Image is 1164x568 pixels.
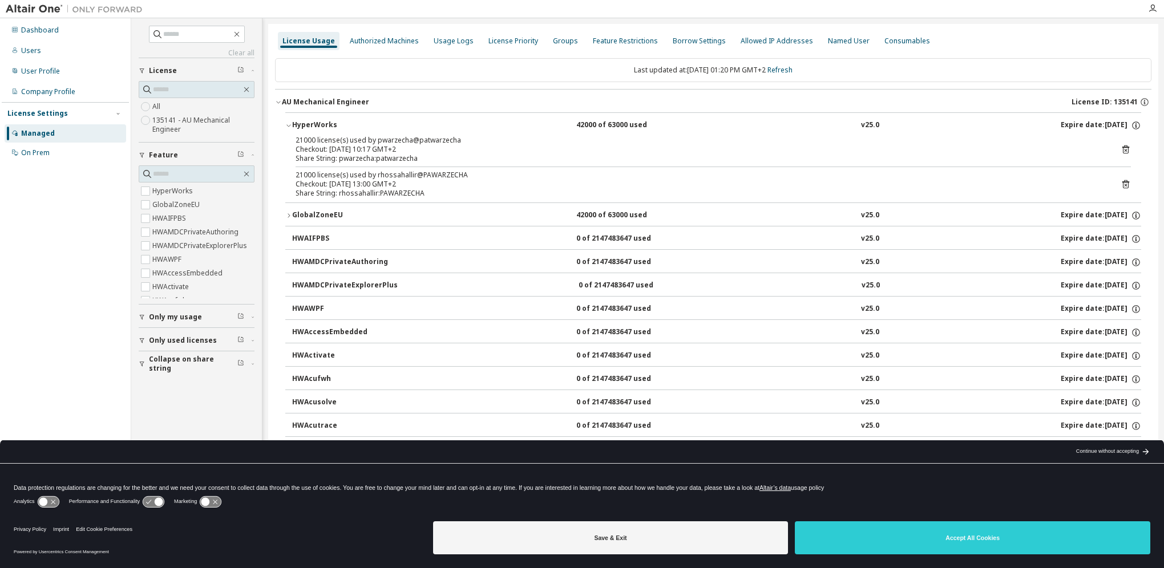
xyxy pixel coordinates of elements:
label: HWAWPF [152,253,184,266]
label: HWAMDCPrivateExplorerPlus [152,239,249,253]
div: Feature Restrictions [593,36,658,46]
div: Users [21,46,41,55]
div: HWAcusolve [292,397,395,408]
div: Checkout: [DATE] 13:00 GMT+2 [296,180,1104,189]
span: License [149,66,177,75]
div: Groups [553,36,578,46]
span: Clear filter [237,313,244,322]
div: 42000 of 63000 used [576,210,679,221]
div: 0 of 2147483647 used [576,351,679,361]
div: 0 of 2147483647 used [576,327,679,338]
div: AU Mechanical Engineer [282,98,369,107]
div: Share String: rhossahallir:PAWARZECHA [296,189,1104,198]
div: HWActivate [292,351,395,361]
div: 0 of 2147483647 used [579,281,681,291]
label: HWAccessEmbedded [152,266,225,280]
div: User Profile [21,67,60,76]
div: Share String: pwarzecha:patwarzecha [296,154,1104,163]
button: HWAcufwh0 of 2147483647 usedv25.0Expire date:[DATE] [292,367,1141,392]
div: Expire date: [DATE] [1061,257,1141,267]
button: Only my usage [139,305,254,330]
button: Collapse on share string [139,351,254,376]
div: 0 of 2147483647 used [576,421,679,431]
button: GlobalZoneEU42000 of 63000 usedv25.0Expire date:[DATE] [285,203,1141,228]
div: Managed [21,129,55,138]
div: HWAcutrace [292,421,395,431]
div: Expire date: [DATE] [1061,397,1141,408]
div: Expire date: [DATE] [1061,374,1141,384]
div: 0 of 2147483647 used [576,397,679,408]
button: HWAMDCPrivateExplorerPlus0 of 2147483647 usedv25.0Expire date:[DATE] [292,273,1141,298]
span: Feature [149,151,178,160]
div: v25.0 [861,257,879,267]
span: Clear filter [237,151,244,160]
button: HWAcusolve0 of 2147483647 usedv25.0Expire date:[DATE] [292,390,1141,415]
span: Only used licenses [149,336,217,345]
div: 21000 license(s) used by pwarzecha@patwarzecha [296,136,1104,145]
a: Refresh [767,65,793,75]
label: HWAMDCPrivateAuthoring [152,225,241,239]
div: v25.0 [862,281,880,291]
button: Feature [139,143,254,168]
button: License [139,58,254,83]
span: Clear filter [237,336,244,345]
span: License ID: 135141 [1072,98,1138,107]
div: HWAccessEmbedded [292,327,395,338]
div: v25.0 [861,234,879,244]
div: HWAMDCPrivateAuthoring [292,257,395,267]
div: Expire date: [DATE] [1061,304,1141,314]
div: Usage Logs [434,36,474,46]
div: Authorized Machines [350,36,419,46]
div: Named User [828,36,870,46]
div: HWAIFPBS [292,234,395,244]
img: Altair One [6,3,148,15]
div: Allowed IP Addresses [741,36,813,46]
button: HWAcuview0 of 2147483647 usedv25.0Expire date:[DATE] [292,437,1141,462]
div: Last updated at: [DATE] 01:20 PM GMT+2 [275,58,1151,82]
div: HWAWPF [292,304,395,314]
div: v25.0 [861,120,879,131]
div: HWAMDCPrivateExplorerPlus [292,281,398,291]
div: Borrow Settings [673,36,726,46]
div: 0 of 2147483647 used [576,304,679,314]
label: HWActivate [152,280,191,294]
div: 0 of 2147483647 used [576,234,679,244]
div: Expire date: [DATE] [1061,421,1141,431]
div: Expire date: [DATE] [1061,210,1141,221]
div: On Prem [21,148,50,157]
label: HWAcufwh [152,294,189,307]
label: HWAIFPBS [152,212,188,225]
span: Clear filter [237,66,244,75]
label: GlobalZoneEU [152,198,202,212]
a: Clear all [139,48,254,58]
div: Expire date: [DATE] [1061,120,1141,131]
label: 135141 - AU Mechanical Engineer [152,113,254,136]
button: HWAWPF0 of 2147483647 usedv25.0Expire date:[DATE] [292,297,1141,322]
button: HWActivate0 of 2147483647 usedv25.0Expire date:[DATE] [292,343,1141,368]
span: Collapse on share string [149,355,237,373]
button: Only used licenses [139,328,254,353]
label: All [152,100,163,113]
div: 42000 of 63000 used [576,120,679,131]
div: 0 of 2147483647 used [576,374,679,384]
div: v25.0 [861,374,879,384]
button: HWAIFPBS0 of 2147483647 usedv25.0Expire date:[DATE] [292,226,1141,251]
button: AU Mechanical EngineerLicense ID: 135141 [275,90,1151,115]
div: Company Profile [21,87,75,96]
div: v25.0 [861,210,879,221]
div: Checkout: [DATE] 10:17 GMT+2 [296,145,1104,154]
div: License Priority [488,36,538,46]
div: v25.0 [861,397,879,408]
div: v25.0 [861,351,879,361]
div: Expire date: [DATE] [1061,281,1141,291]
div: License Usage [282,36,335,46]
div: v25.0 [861,327,879,338]
div: v25.0 [861,421,879,431]
span: Clear filter [237,359,244,368]
div: v25.0 [861,304,879,314]
div: License Settings [7,109,68,118]
div: Consumables [884,36,930,46]
div: Dashboard [21,26,59,35]
div: GlobalZoneEU [292,210,395,221]
div: Expire date: [DATE] [1061,234,1141,244]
